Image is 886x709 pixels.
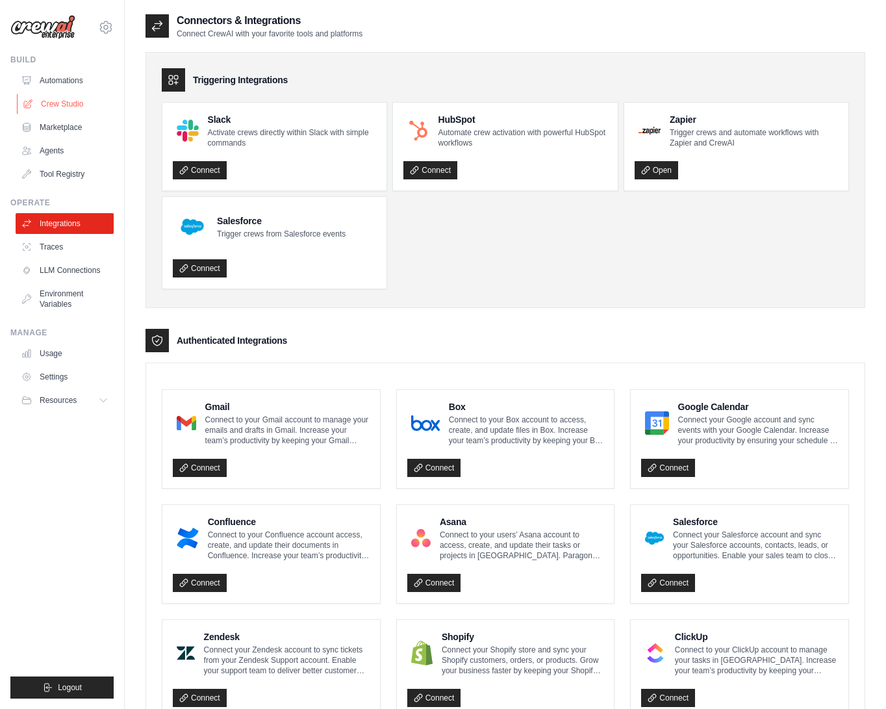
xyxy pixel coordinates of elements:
[675,645,838,676] p: Connect to your ClickUp account to manage your tasks in [GEOGRAPHIC_DATA]. Increase your team’s p...
[670,113,838,126] h4: Zapier
[645,525,664,551] img: Salesforce Logo
[639,127,661,135] img: Zapier Logo
[16,283,114,315] a: Environment Variables
[40,395,77,406] span: Resources
[16,390,114,411] button: Resources
[177,211,208,242] img: Salesforce Logo
[173,689,227,707] a: Connect
[177,525,199,551] img: Confluence Logo
[438,127,607,148] p: Automate crew activation with powerful HubSpot workflows
[670,127,838,148] p: Trigger crews and automate workflows with Zapier and CrewAI
[16,117,114,138] a: Marketplace
[204,645,370,676] p: Connect your Zendesk account to sync tickets from your Zendesk Support account. Enable your suppo...
[641,574,695,592] a: Connect
[407,574,461,592] a: Connect
[205,415,370,446] p: Connect to your Gmail account to manage your emails and drafts in Gmail. Increase your team’s pro...
[440,530,603,561] p: Connect to your users’ Asana account to access, create, and update their tasks or projects in [GE...
[673,515,838,528] h4: Salesforce
[407,459,461,477] a: Connect
[204,630,370,643] h4: Zendesk
[208,515,370,528] h4: Confluence
[10,677,114,699] button: Logout
[10,15,75,40] img: Logo
[16,213,114,234] a: Integrations
[403,161,457,179] a: Connect
[641,459,695,477] a: Connect
[16,237,114,257] a: Traces
[177,410,196,436] img: Gmail Logo
[58,682,82,693] span: Logout
[438,113,607,126] h4: HubSpot
[411,525,431,551] img: Asana Logo
[645,640,666,666] img: ClickUp Logo
[177,29,362,39] p: Connect CrewAI with your favorite tools and platforms
[16,70,114,91] a: Automations
[440,515,603,528] h4: Asana
[442,630,603,643] h4: Shopify
[407,689,461,707] a: Connect
[208,530,370,561] p: Connect to your Confluence account access, create, and update their documents in Confluence. Incr...
[16,260,114,281] a: LLM Connections
[173,574,227,592] a: Connect
[16,367,114,387] a: Settings
[217,214,346,227] h4: Salesforce
[10,55,114,65] div: Build
[10,328,114,338] div: Manage
[10,198,114,208] div: Operate
[449,400,603,413] h4: Box
[411,640,433,666] img: Shopify Logo
[208,127,377,148] p: Activate crews directly within Slack with simple commands
[16,164,114,185] a: Tool Registry
[675,630,838,643] h4: ClickUp
[678,415,838,446] p: Connect your Google account and sync events with your Google Calendar. Increase your productivity...
[177,334,287,347] h3: Authenticated Integrations
[635,161,678,179] a: Open
[449,415,603,446] p: Connect to your Box account to access, create, and update files in Box. Increase your team’s prod...
[173,459,227,477] a: Connect
[173,161,227,179] a: Connect
[16,140,114,161] a: Agents
[16,343,114,364] a: Usage
[208,113,377,126] h4: Slack
[411,410,440,436] img: Box Logo
[407,120,429,141] img: HubSpot Logo
[177,13,362,29] h2: Connectors & Integrations
[177,640,195,666] img: Zendesk Logo
[173,259,227,277] a: Connect
[217,229,346,239] p: Trigger crews from Salesforce events
[205,400,370,413] h4: Gmail
[673,530,838,561] p: Connect your Salesforce account and sync your Salesforce accounts, contacts, leads, or opportunit...
[641,689,695,707] a: Connect
[17,94,115,114] a: Crew Studio
[442,645,603,676] p: Connect your Shopify store and sync your Shopify customers, orders, or products. Grow your busine...
[177,120,199,142] img: Slack Logo
[645,410,668,436] img: Google Calendar Logo
[193,73,288,86] h3: Triggering Integrations
[678,400,838,413] h4: Google Calendar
